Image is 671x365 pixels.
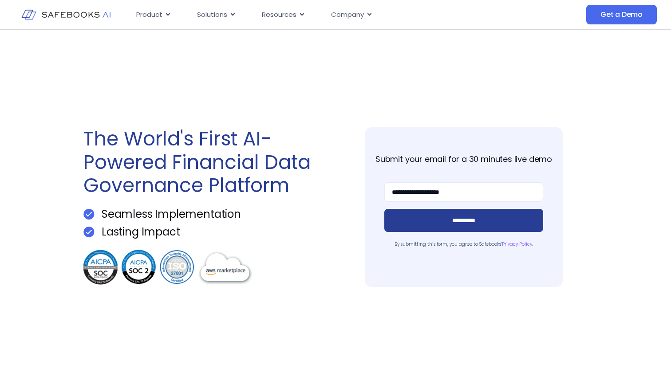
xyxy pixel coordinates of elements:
[384,241,543,247] p: By submitting this form, you agree to Safebooks’ .
[586,5,657,24] a: Get a Demo
[129,6,511,24] nav: Menu
[262,10,296,20] span: Resources
[136,10,162,20] span: Product
[197,10,227,20] span: Solutions
[83,248,254,287] img: Get a Demo 3
[102,227,180,237] p: Lasting Impact
[375,153,552,165] strong: Submit your email for a 30 minutes live demo
[502,241,532,247] a: Privacy Policy
[129,6,511,24] div: Menu Toggle
[83,209,95,220] img: Get a Demo 1
[600,10,643,19] span: Get a Demo
[83,127,331,197] h1: The World's First AI-Powered Financial Data Governance Platform
[331,10,364,20] span: Company
[102,209,241,220] p: Seamless Implementation
[83,227,95,237] img: Get a Demo 1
